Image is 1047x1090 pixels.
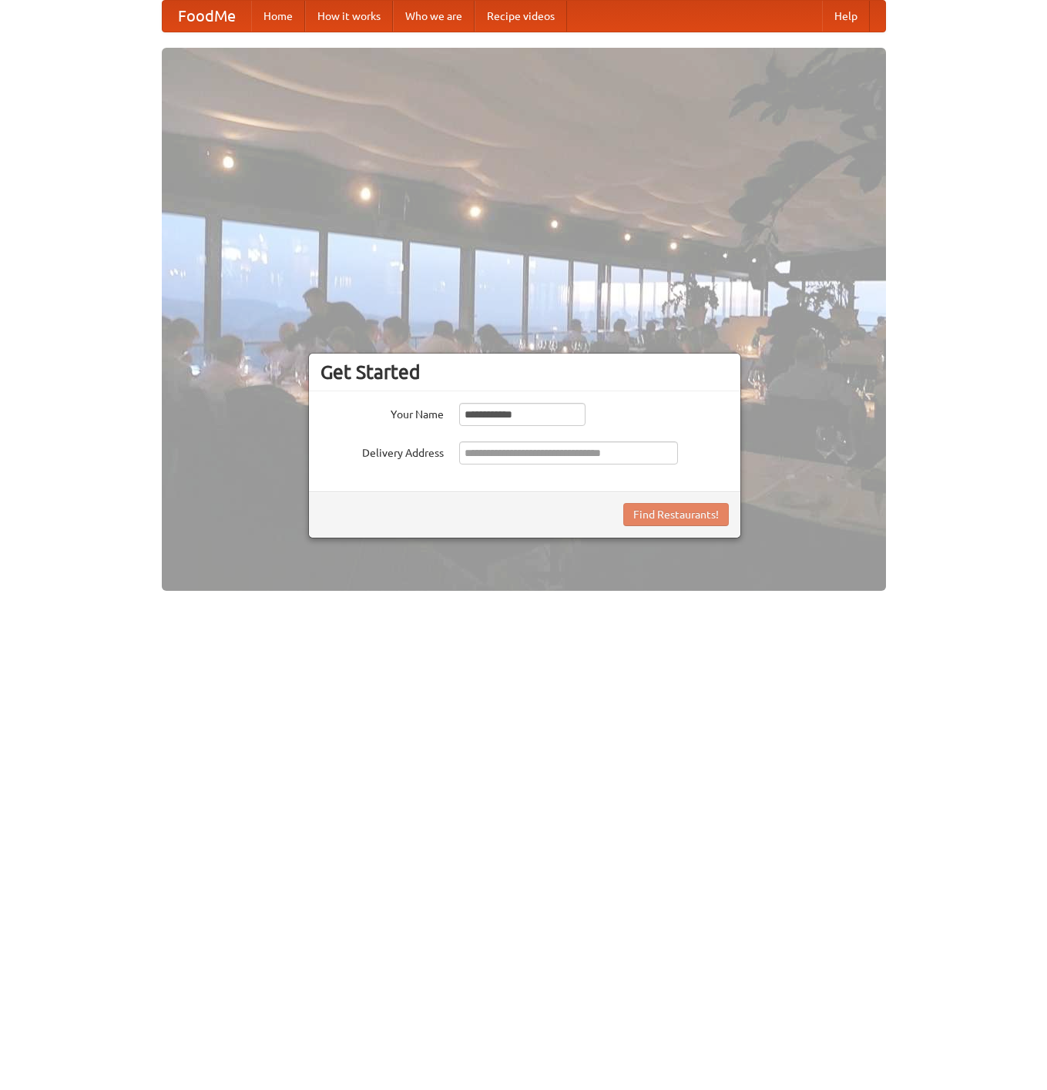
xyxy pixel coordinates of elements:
[251,1,305,32] a: Home
[623,503,729,526] button: Find Restaurants!
[320,403,444,422] label: Your Name
[475,1,567,32] a: Recipe videos
[320,441,444,461] label: Delivery Address
[393,1,475,32] a: Who we are
[163,1,251,32] a: FoodMe
[822,1,870,32] a: Help
[305,1,393,32] a: How it works
[320,361,729,384] h3: Get Started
